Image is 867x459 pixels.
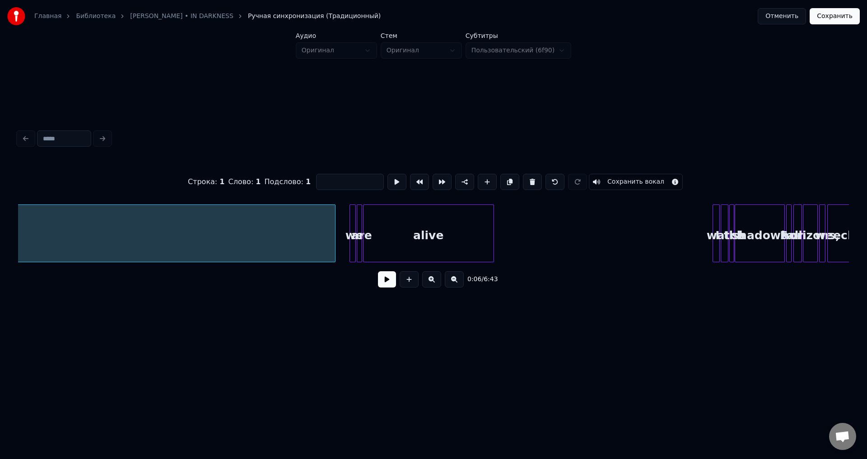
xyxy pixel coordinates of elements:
[188,176,225,187] div: Строка :
[265,176,311,187] div: Подслово :
[467,275,481,284] span: 0:06
[306,177,311,186] span: 1
[466,32,571,39] label: Субтитры
[381,32,462,39] label: Стем
[256,177,261,186] span: 1
[7,7,25,25] img: youka
[34,12,61,21] a: Главная
[248,12,381,21] span: Ручная синхронизация (Традиционный)
[758,8,806,24] button: Отменить
[34,12,381,21] nav: breadcrumb
[76,12,116,21] a: Библиотека
[810,8,860,24] button: Сохранить
[130,12,233,21] a: [PERSON_NAME] • IN DARKNESS
[589,174,683,190] button: Toggle
[296,32,377,39] label: Аудио
[829,423,856,450] div: Открытый чат
[484,275,498,284] span: 6:43
[467,275,489,284] div: /
[228,176,261,187] div: Слово :
[219,177,224,186] span: 1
